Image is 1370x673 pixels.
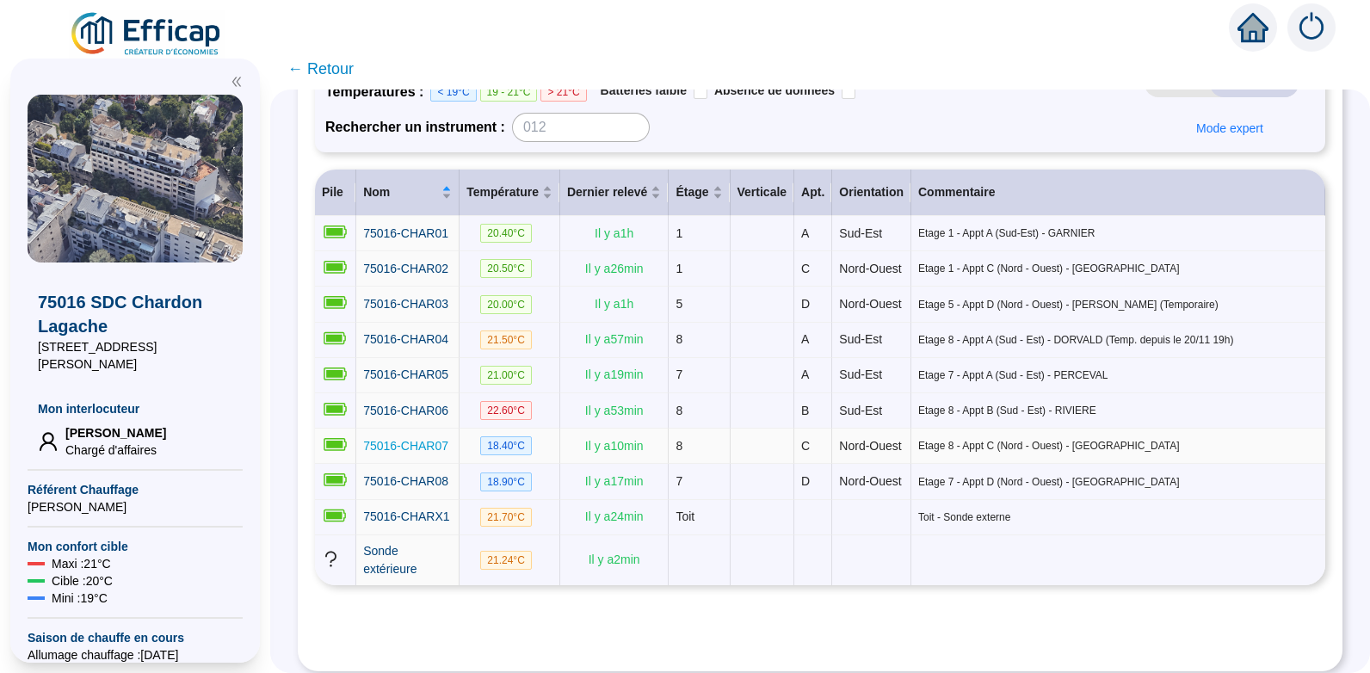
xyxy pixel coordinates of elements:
span: Il y a 10 min [585,439,644,453]
span: 75016-CHAR05 [363,367,448,381]
span: 1 [676,226,682,240]
span: C [801,439,810,453]
a: 75016-CHAR05 [363,366,448,384]
span: Sud-Est [839,367,882,381]
span: 75016-CHAR04 [363,332,448,346]
span: Nord-Ouest [839,474,901,488]
span: Maxi : 21 °C [52,555,111,572]
span: Il y a 19 min [585,367,644,381]
span: ← Retour [287,57,354,81]
span: Etage 7 - Appt D (Nord - Ouest) - [GEOGRAPHIC_DATA] [918,475,1318,489]
span: Sud-Est [839,226,882,240]
span: Sud-Est [839,332,882,346]
span: Températures : [325,82,430,102]
a: 75016-CHAR04 [363,330,448,349]
span: 18.90 °C [480,472,532,491]
span: Il y a 57 min [585,332,644,346]
span: A [801,332,809,346]
span: Etage 5 - Appt D (Nord - Ouest) - [PERSON_NAME] (Temporaire) [918,298,1318,312]
span: 5 [676,297,682,311]
span: 75016-CHARX1 [363,509,449,523]
span: 7 [676,367,682,381]
span: Nord-Ouest [839,262,901,275]
span: Il y a 17 min [585,474,644,488]
span: Nord-Ouest [839,439,901,453]
span: [PERSON_NAME] [65,424,166,441]
span: Dernier relevé [567,183,647,201]
th: Orientation [832,170,911,216]
span: Saison de chauffe en cours [28,629,243,646]
button: Mode expert [1182,114,1277,142]
span: 20.50 °C [480,259,532,278]
span: Absence de données [714,83,835,97]
span: > 21°C [540,83,586,102]
span: Il y a 1 h [595,297,633,311]
span: Mon confort cible [28,538,243,555]
span: Batteries faible [601,83,687,97]
span: Etage 8 - Appt C (Nord - Ouest) - [GEOGRAPHIC_DATA] [918,439,1318,453]
th: Nom [356,170,460,216]
span: Toit [676,509,694,523]
span: 21.00 °C [480,366,532,385]
span: user [38,431,59,452]
span: 19 - 21°C [480,83,538,102]
span: Etage 7 - Appt A (Sud - Est) - PERCEVAL [918,368,1318,382]
th: Température [460,170,560,216]
input: 012 [512,113,650,142]
span: Mini : 19 °C [52,590,108,607]
span: D [801,297,810,311]
span: Il y a 53 min [585,404,644,417]
th: Étage [669,170,730,216]
span: Nom [363,183,438,201]
span: Mon interlocuteur [38,400,232,417]
a: 75016-CHAR02 [363,260,448,278]
span: Il y a 24 min [585,509,644,523]
span: 20.00 °C [480,295,532,314]
a: 75016-CHAR03 [363,295,448,313]
span: 75016-CHAR07 [363,439,448,453]
span: 75016-CHAR03 [363,297,448,311]
a: 75016-CHAR08 [363,472,448,491]
span: 20.40 °C [480,224,532,243]
span: 8 [676,439,682,453]
span: Allumage chauffage : [DATE] [28,646,243,664]
span: Référent Chauffage [28,481,243,498]
th: Verticale [731,170,795,216]
span: 8 [676,332,682,346]
span: Sonde extérieure [363,544,417,576]
span: 75016-CHAR06 [363,404,448,417]
span: 18.40 °C [480,436,532,455]
span: A [801,226,809,240]
span: Etage 1 - Appt C (Nord - Ouest) - [GEOGRAPHIC_DATA] [918,262,1318,275]
span: Cible : 20 °C [52,572,113,590]
span: Pile [322,185,343,199]
span: Rechercher un instrument : [325,117,505,138]
span: D [801,474,810,488]
span: Etage 8 - Appt A (Sud - Est) - DORVALD (Temp. depuis le 20/11 19h) [918,333,1318,347]
span: 75016 SDC Chardon Lagache [38,290,232,338]
span: 75016-CHAR01 [363,226,448,240]
span: B [801,404,809,417]
span: C [801,262,810,275]
th: Apt. [794,170,832,216]
img: alerts [1287,3,1336,52]
span: < 19°C [430,83,476,102]
a: 75016-CHAR07 [363,437,448,455]
span: Chargé d'affaires [65,441,166,459]
span: Toit - Sonde externe [918,510,1318,524]
span: 21.70 °C [480,508,532,527]
span: Il y a 26 min [585,262,644,275]
span: 21.50 °C [480,330,532,349]
img: efficap energie logo [69,10,225,59]
span: [STREET_ADDRESS][PERSON_NAME] [38,338,232,373]
span: 8 [676,404,682,417]
a: Sonde extérieure [363,542,452,578]
span: Étage [676,183,708,201]
a: 75016-CHAR06 [363,402,448,420]
span: A [801,367,809,381]
span: Température [466,183,539,201]
span: question [322,550,340,568]
span: home [1237,12,1268,43]
span: Etage 8 - Appt B (Sud - Est) - RIVIERE [918,404,1318,417]
span: Nord-Ouest [839,297,901,311]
